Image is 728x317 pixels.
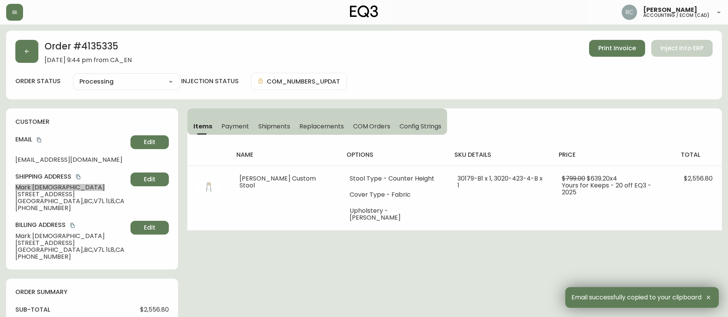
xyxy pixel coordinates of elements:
span: [DATE] 9:44 pm from CA_EN [45,57,132,64]
span: [PHONE_NUMBER] [15,253,127,260]
h4: Billing Address [15,221,127,229]
button: Edit [130,221,169,235]
h4: name [236,151,334,159]
span: [PHONE_NUMBER] [15,205,127,212]
span: $799.00 [562,174,585,183]
button: Edit [130,172,169,186]
span: [STREET_ADDRESS] [15,191,127,198]
img: f4ba4e02bd060be8f1386e3ca455bd0e [622,5,637,20]
h2: Order # 4135335 [45,40,132,57]
button: Edit [130,135,169,149]
span: [EMAIL_ADDRESS][DOMAIN_NAME] [15,156,127,163]
h5: accounting / ecom (cad) [643,13,710,18]
li: Stool Type - Counter Height [350,175,439,182]
span: Print Invoice [598,44,636,53]
h4: customer [15,118,169,126]
span: COM Orders [353,122,391,130]
span: Email successfully copied to your clipboard [571,294,702,301]
li: Cover Type - Fabric [350,191,439,198]
span: Payment [221,122,249,130]
span: Config Strings [399,122,441,130]
h4: total [681,151,716,159]
img: 30179-NXST-400-1-cl14gdqik09cp01146tlpqsvp.jpg [196,175,221,200]
button: copy [35,136,43,144]
span: Edit [144,138,155,146]
span: Edit [144,223,155,232]
h4: options [347,151,442,159]
span: $2,556.80 [684,174,713,183]
span: $2,556.80 [140,306,169,313]
h4: Email [15,135,127,144]
span: Items [193,122,212,130]
span: Yours for Keeps - 20 off EQ3 - 2025 [562,181,651,197]
span: [STREET_ADDRESS] [15,240,127,246]
h4: price [559,151,669,159]
span: [PERSON_NAME] Custom Stool [239,174,316,190]
img: logo [350,5,378,18]
span: Shipments [258,122,291,130]
span: Mark [DEMOGRAPHIC_DATA] [15,184,127,191]
h4: injection status [181,77,239,85]
span: [GEOGRAPHIC_DATA] , BC , V7L 1L8 , CA [15,198,127,205]
span: 30179-B1 x 1, 3020-423-4-B x 1 [457,174,543,190]
h4: order summary [15,288,169,296]
h4: sub-total [15,306,50,314]
label: order status [15,77,61,85]
span: Edit [144,175,155,184]
h4: sku details [454,151,546,159]
button: copy [74,173,82,181]
span: [PERSON_NAME] [643,7,697,13]
button: Print Invoice [589,40,645,57]
span: $639.20 x 4 [587,174,617,183]
button: copy [69,222,76,229]
span: Mark [DEMOGRAPHIC_DATA] [15,233,127,240]
h4: Shipping Address [15,172,127,181]
li: Upholstery - [PERSON_NAME] [350,207,439,221]
span: [GEOGRAPHIC_DATA] , BC , V7L 1L8 , CA [15,246,127,253]
span: Replacements [299,122,343,130]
